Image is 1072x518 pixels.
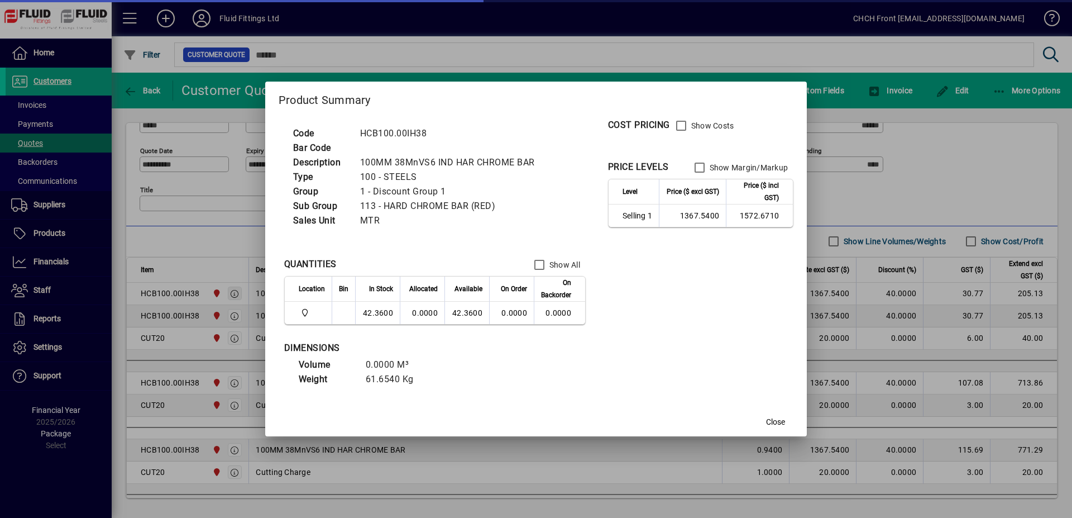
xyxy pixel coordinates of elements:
td: Sales Unit [288,213,355,228]
td: Sub Group [288,199,355,213]
td: Description [288,155,355,170]
td: Group [288,184,355,199]
td: MTR [355,213,548,228]
td: Type [288,170,355,184]
h2: Product Summary [265,82,807,114]
td: 1 - Discount Group 1 [355,184,548,199]
td: 61.6540 Kg [360,372,427,387]
span: 0.0000 [501,308,527,317]
td: Weight [293,372,360,387]
span: Level [623,186,638,198]
button: Close [758,412,793,432]
div: DIMENSIONS [284,341,563,355]
div: QUANTITIES [284,258,337,271]
label: Show Costs [689,120,734,131]
td: 100MM 38MnVS6 IND HAR CHROME BAR [355,155,548,170]
td: 1572.6710 [726,205,793,227]
td: 0.0000 M³ [360,358,427,372]
td: 1367.5400 [659,205,726,227]
td: 113 - HARD CHROME BAR (RED) [355,199,548,213]
span: Price ($ incl GST) [733,179,779,204]
td: Bar Code [288,141,355,155]
span: Selling 1 [623,210,652,221]
span: Location [299,283,325,295]
td: 0.0000 [534,302,585,324]
td: 42.3600 [355,302,400,324]
td: HCB100.00IH38 [355,126,548,141]
label: Show Margin/Markup [707,162,788,173]
span: Price ($ excl GST) [667,186,719,198]
td: 42.3600 [444,302,489,324]
span: On Backorder [541,277,571,301]
span: Bin [339,283,348,295]
span: Allocated [409,283,438,295]
td: Code [288,126,355,141]
span: On Order [501,283,527,295]
div: PRICE LEVELS [608,160,669,174]
div: COST PRICING [608,118,670,132]
td: 100 - STEELS [355,170,548,184]
label: Show All [547,259,580,270]
td: 0.0000 [400,302,444,324]
td: Volume [293,358,360,372]
span: In Stock [369,283,393,295]
span: Available [454,283,482,295]
span: Close [766,416,785,428]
